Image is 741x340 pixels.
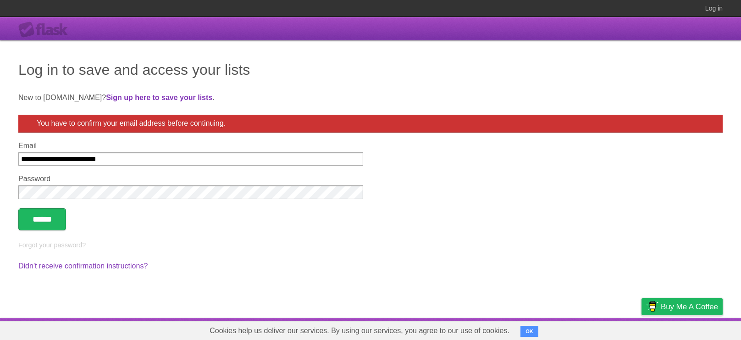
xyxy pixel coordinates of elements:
div: Flask [18,22,73,38]
label: Password [18,175,363,183]
a: Buy me a coffee [641,298,723,315]
div: You have to confirm your email address before continuing. [18,115,723,133]
a: Privacy [630,320,653,338]
p: New to [DOMAIN_NAME]? . [18,92,723,103]
a: About [520,320,539,338]
a: Sign up here to save your lists [106,94,212,101]
span: Buy me a coffee [661,299,718,315]
label: Email [18,142,363,150]
img: Buy me a coffee [646,299,658,314]
button: OK [520,326,538,337]
h1: Log in to save and access your lists [18,59,723,81]
span: Cookies help us deliver our services. By using our services, you agree to our use of cookies. [200,322,519,340]
a: Forgot your password? [18,241,86,249]
a: Suggest a feature [665,320,723,338]
a: Developers [550,320,587,338]
a: Terms [598,320,619,338]
a: Didn't receive confirmation instructions? [18,262,148,270]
